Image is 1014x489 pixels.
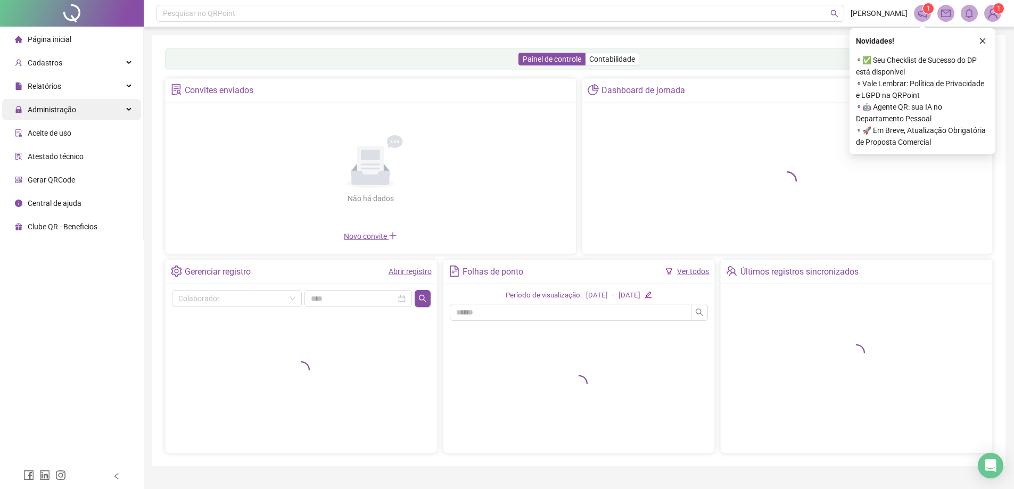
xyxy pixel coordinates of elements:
span: search [830,10,838,18]
span: left [113,473,120,480]
span: Cadastros [28,59,62,67]
span: Clube QR - Beneficios [28,222,97,231]
div: - [612,290,614,301]
span: linkedin [39,470,50,480]
span: pie-chart [588,84,599,95]
span: Novo convite [344,232,397,241]
div: Período de visualização: [506,290,582,301]
span: Administração [28,105,76,114]
span: Contabilidade [589,55,635,63]
div: Últimos registros sincronizados [740,263,859,281]
span: instagram [55,470,66,480]
span: solution [171,84,182,95]
span: plus [389,231,397,240]
span: Painel de controle [523,55,581,63]
span: info-circle [15,200,22,207]
span: Aceite de uso [28,129,71,137]
div: [DATE] [586,290,608,301]
span: gift [15,223,22,230]
span: 1 [927,5,930,12]
span: Página inicial [28,35,71,44]
span: ⚬ 🚀 Em Breve, Atualização Obrigatória de Proposta Comercial [856,125,989,148]
span: Novidades ! [856,35,894,47]
span: ⚬ ✅ Seu Checklist de Sucesso do DP está disponível [856,54,989,78]
span: solution [15,153,22,160]
img: 91023 [985,5,1001,21]
span: ⚬ Vale Lembrar: Política de Privacidade e LGPD na QRPoint [856,78,989,101]
div: [DATE] [619,290,640,301]
sup: Atualize o seu contato no menu Meus Dados [993,3,1004,14]
div: Gerenciar registro [185,263,251,281]
span: lock [15,106,22,113]
div: Folhas de ponto [463,263,523,281]
span: loading [848,344,865,361]
span: search [695,308,704,317]
span: Atestado técnico [28,152,84,161]
sup: 1 [923,3,934,14]
span: 1 [997,5,1001,12]
span: mail [941,9,951,18]
div: Convites enviados [185,81,253,100]
span: file [15,82,22,90]
span: edit [645,291,652,298]
span: user-add [15,59,22,67]
span: setting [171,266,182,277]
span: team [726,266,737,277]
span: qrcode [15,176,22,184]
div: Dashboard de jornada [601,81,685,100]
span: Gerar QRCode [28,176,75,184]
span: filter [665,268,673,275]
a: Abrir registro [389,267,432,276]
span: [PERSON_NAME] [851,7,908,19]
span: close [979,37,986,45]
span: facebook [23,470,34,480]
span: ⚬ 🤖 Agente QR: sua IA no Departamento Pessoal [856,101,989,125]
span: file-text [449,266,460,277]
span: home [15,36,22,43]
span: audit [15,129,22,137]
span: loading [571,375,588,392]
span: notification [918,9,927,18]
span: bell [964,9,974,18]
div: Open Intercom Messenger [978,453,1003,478]
span: Relatórios [28,82,61,90]
span: search [418,294,427,303]
span: Central de ajuda [28,199,81,208]
span: loading [293,361,310,378]
a: Ver todos [677,267,709,276]
span: loading [778,171,797,190]
div: Não há dados [321,193,419,204]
